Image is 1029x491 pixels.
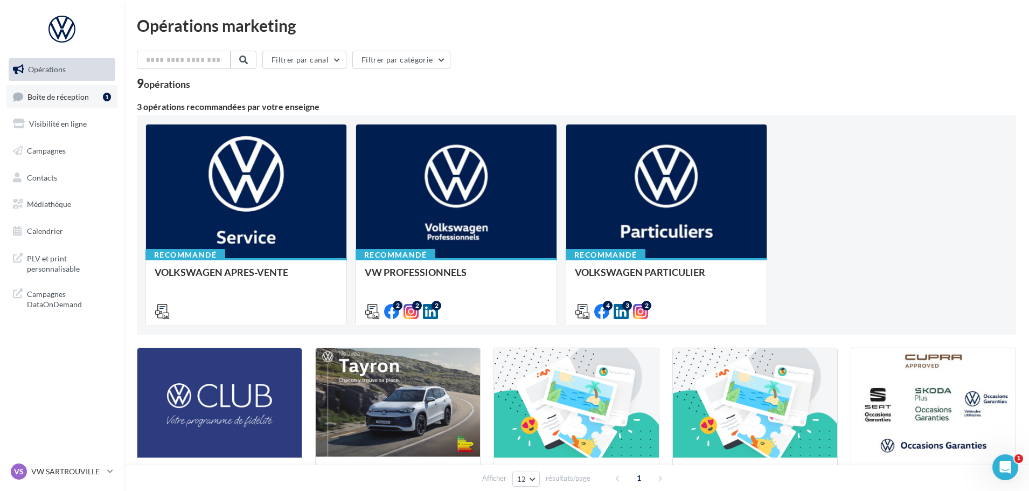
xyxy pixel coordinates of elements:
span: Contacts [27,172,57,182]
div: 2 [642,301,651,310]
button: 12 [512,472,540,487]
div: 4 [603,301,613,310]
span: VOLKSWAGEN PARTICULIER [575,266,705,278]
span: Médiathèque [27,199,71,209]
a: Opérations [6,58,117,81]
span: Opérations [28,65,66,74]
span: résultats/page [546,473,590,483]
div: Recommandé [145,249,225,261]
p: VW SARTROUVILLE [31,466,103,477]
div: 3 [622,301,632,310]
a: Médiathèque [6,193,117,216]
span: Visibilité en ligne [29,119,87,128]
span: Campagnes DataOnDemand [27,287,111,310]
div: Recommandé [566,249,645,261]
iframe: Intercom live chat [992,454,1018,480]
button: Filtrer par catégorie [352,51,450,69]
div: 3 opérations recommandées par votre enseigne [137,102,1016,111]
button: Filtrer par canal [262,51,346,69]
div: 9 [137,78,190,89]
div: 2 [393,301,402,310]
span: VS [14,466,24,477]
span: 1 [1014,454,1023,463]
span: VW PROFESSIONNELS [365,266,467,278]
span: 1 [630,469,648,487]
span: Calendrier [27,226,63,236]
span: VOLKSWAGEN APRES-VENTE [155,266,288,278]
span: Boîte de réception [27,92,89,101]
span: PLV et print personnalisable [27,251,111,274]
span: 12 [517,475,526,483]
div: Recommandé [356,249,435,261]
span: Afficher [482,473,506,483]
div: 1 [103,93,111,101]
a: Visibilité en ligne [6,113,117,135]
div: 2 [432,301,441,310]
a: PLV et print personnalisable [6,247,117,279]
a: Campagnes DataOnDemand [6,282,117,314]
a: Campagnes [6,140,117,162]
div: opérations [144,79,190,89]
div: 2 [412,301,422,310]
span: Campagnes [27,146,66,155]
a: VS VW SARTROUVILLE [9,461,115,482]
a: Calendrier [6,220,117,243]
a: Contacts [6,167,117,189]
div: Opérations marketing [137,17,1016,33]
a: Boîte de réception1 [6,85,117,108]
